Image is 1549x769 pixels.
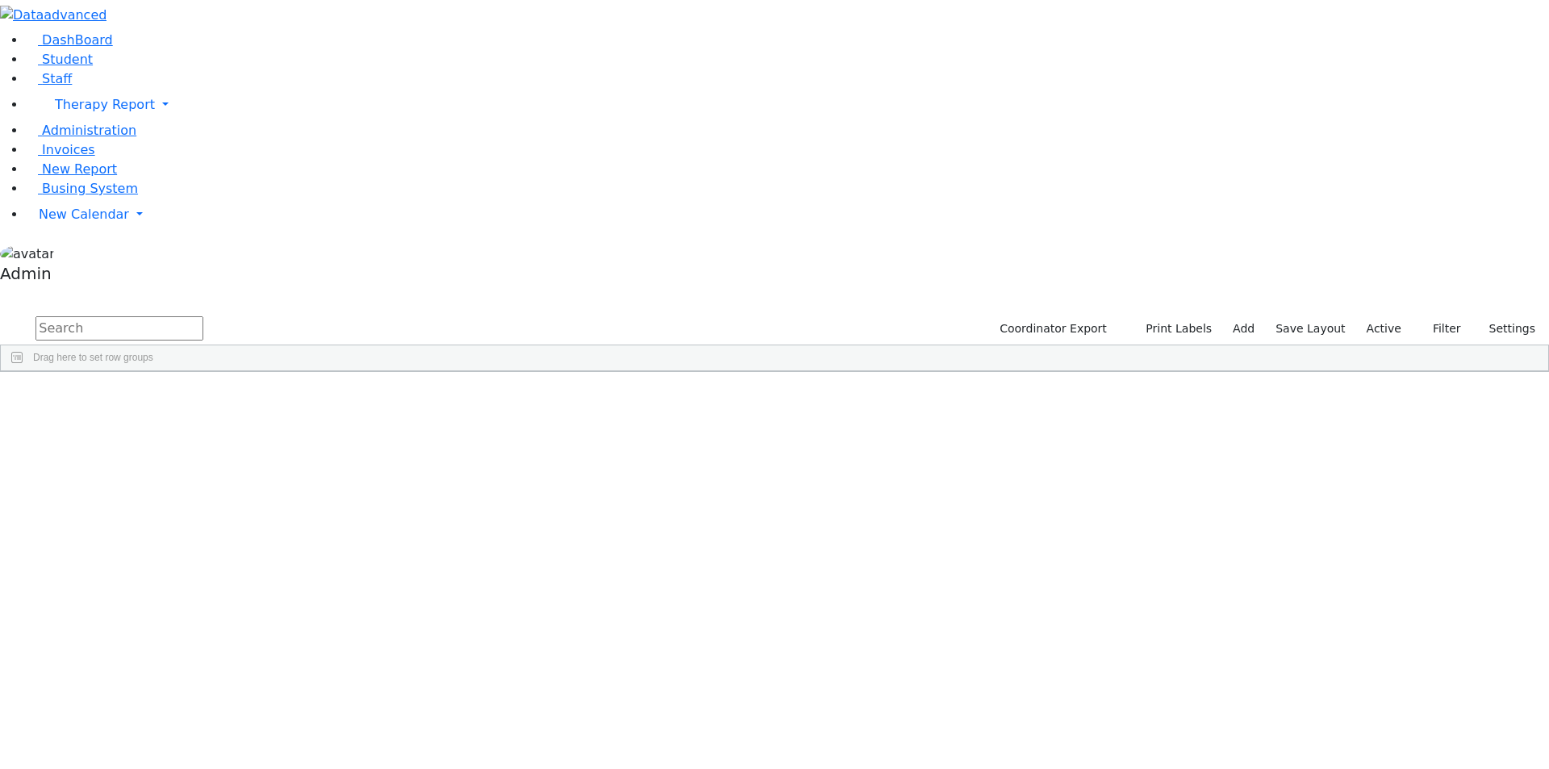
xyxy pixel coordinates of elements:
label: Active [1359,316,1409,341]
input: Search [35,316,203,341]
a: Student [26,52,93,67]
a: New Calendar [26,199,1549,231]
a: Therapy Report [26,89,1549,121]
span: Drag here to set row groups [33,352,153,363]
a: Busing System [26,181,138,196]
span: Administration [42,123,136,138]
span: New Calendar [39,207,129,222]
a: DashBoard [26,32,113,48]
button: Filter [1412,316,1468,341]
span: Student [42,52,93,67]
span: New Report [42,161,117,177]
a: Administration [26,123,136,138]
span: Busing System [42,181,138,196]
a: New Report [26,161,117,177]
a: Staff [26,71,72,86]
a: Add [1225,316,1262,341]
button: Settings [1468,316,1543,341]
span: Therapy Report [55,97,155,112]
button: Save Layout [1268,316,1352,341]
a: Invoices [26,142,95,157]
button: Coordinator Export [989,316,1114,341]
button: Print Labels [1127,316,1219,341]
span: Invoices [42,142,95,157]
span: DashBoard [42,32,113,48]
span: Staff [42,71,72,86]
